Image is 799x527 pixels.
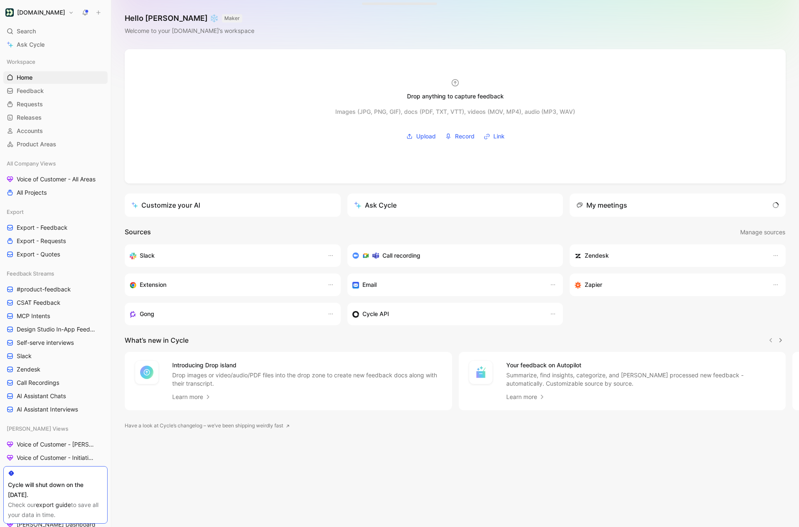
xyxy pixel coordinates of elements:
[17,325,97,334] span: Design Studio In-App Feedback
[493,131,505,141] span: Link
[3,248,108,261] a: Export - Quotes
[17,365,40,374] span: Zendesk
[17,40,45,50] span: Ask Cycle
[140,251,155,261] h3: Slack
[7,269,54,278] span: Feedback Streams
[3,403,108,416] a: AI Assistant Interviews
[3,157,108,199] div: All Company ViewsVoice of Customer - All AreasAll Projects
[3,206,108,261] div: ExportExport - FeedbackExport - RequestsExport - Quotes
[3,98,108,110] a: Requests
[17,379,59,387] span: Call Recordings
[335,107,575,117] div: Images (JPG, PNG, GIF), docs (PDF, TXT, VTT), videos (MOV, MP4), audio (MP3, WAV)
[17,113,42,122] span: Releases
[575,251,764,261] div: Sync accounts and create docs
[3,85,108,97] a: Feedback
[740,227,785,237] span: Manage sources
[130,309,319,319] div: Capture feedback from your incoming calls
[17,223,68,232] span: Export - Feedback
[140,280,166,290] h3: Extension
[17,26,36,36] span: Search
[352,280,542,290] div: Forward emails to your feedback inbox
[481,130,508,143] button: Link
[125,26,254,36] div: Welcome to your [DOMAIN_NAME]’s workspace
[17,127,43,135] span: Accounts
[3,125,108,137] a: Accounts
[172,392,211,402] a: Learn more
[362,309,389,319] h3: Cycle API
[3,283,108,296] a: #product-feedback
[442,130,477,143] button: Record
[5,8,14,17] img: Customer.io
[3,71,108,84] a: Home
[140,309,154,319] h3: Gong
[585,251,609,261] h3: Zendesk
[17,250,60,258] span: Export - Quotes
[3,438,108,451] a: Voice of Customer - [PERSON_NAME]
[3,173,108,186] a: Voice of Customer - All Areas
[506,371,776,388] p: Summarize, find insights, categorize, and [PERSON_NAME] processed new feedback - automatically. C...
[3,336,108,349] a: Self-serve interviews
[17,73,33,82] span: Home
[416,131,436,141] span: Upload
[576,200,627,210] div: My meetings
[17,140,56,148] span: Product Areas
[131,200,200,210] div: Customize your AI
[506,392,545,402] a: Learn more
[17,299,60,307] span: CSAT Feedback
[3,138,108,151] a: Product Areas
[7,424,68,433] span: [PERSON_NAME] Views
[125,13,254,23] h1: Hello [PERSON_NAME] ❄️
[7,208,24,216] span: Export
[7,159,56,168] span: All Company Views
[125,227,151,238] h2: Sources
[403,130,439,143] button: Upload
[585,280,602,290] h3: Zapier
[506,360,776,370] h4: Your feedback on Autopilot
[3,235,108,247] a: Export - Requests
[130,280,319,290] div: Capture feedback from anywhere on the web
[17,392,66,400] span: AI Assistant Chats
[575,280,764,290] div: Capture feedback from thousands of sources with Zapier (survey results, recordings, sheets, etc).
[17,312,50,320] span: MCP Intents
[740,227,786,238] button: Manage sources
[172,360,442,370] h4: Introducing Drop island
[17,100,43,108] span: Requests
[3,221,108,234] a: Export - Feedback
[455,131,475,141] span: Record
[407,91,504,101] div: Drop anything to capture feedback
[382,251,420,261] h3: Call recording
[17,405,78,414] span: AI Assistant Interviews
[352,251,552,261] div: Record & transcribe meetings from Zoom, Meet & Teams.
[3,267,108,416] div: Feedback Streams#product-feedbackCSAT FeedbackMCP IntentsDesign Studio In-App FeedbackSelf-serve ...
[3,465,108,477] a: Feedback to process - [PERSON_NAME]
[3,55,108,68] div: Workspace
[3,206,108,218] div: Export
[172,371,442,388] p: Drop images or video/audio/PDF files into the drop zone to create new feedback docs along with th...
[3,25,108,38] div: Search
[7,58,35,66] span: Workspace
[3,7,76,18] button: Customer.io[DOMAIN_NAME]
[17,440,98,449] span: Voice of Customer - [PERSON_NAME]
[3,186,108,199] a: All Projects
[17,188,47,197] span: All Projects
[130,251,319,261] div: Sync your accounts, send feedback and get updates in Slack
[347,193,563,217] button: Ask Cycle
[3,157,108,170] div: All Company Views
[352,309,542,319] div: Sync accounts & send feedback from custom sources. Get inspired by our favorite use case
[17,237,66,245] span: Export - Requests
[3,350,108,362] a: Slack
[17,175,95,183] span: Voice of Customer - All Areas
[125,422,290,430] a: Have a look at Cycle’s changelog – we’ve been shipping weirdly fast
[17,454,96,462] span: Voice of Customer - Initiatives
[3,296,108,309] a: CSAT Feedback
[354,200,397,210] div: Ask Cycle
[3,111,108,124] a: Releases
[3,390,108,402] a: AI Assistant Chats
[3,452,108,464] a: Voice of Customer - Initiatives
[222,14,242,23] button: MAKER
[3,363,108,376] a: Zendesk
[3,38,108,51] a: Ask Cycle
[36,501,71,508] a: export guide
[17,339,74,347] span: Self-serve interviews
[17,9,65,16] h1: [DOMAIN_NAME]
